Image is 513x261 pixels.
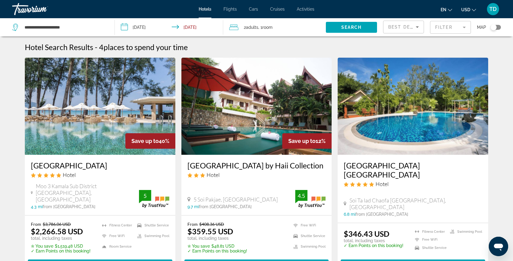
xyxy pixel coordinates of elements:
[338,58,488,155] img: Hotel image
[115,18,223,36] button: Check-in date: Nov 21, 2025 Check-out date: Nov 27, 2025
[344,238,403,243] p: total, including taxes
[43,204,95,209] span: from [GEOGRAPHIC_DATA]
[262,25,273,30] span: Room
[412,229,447,234] li: Fitness Center
[207,171,220,178] span: Hotel
[477,23,486,32] span: Map
[349,197,482,210] span: Soi Ta Iad Chaofa [GEOGRAPHIC_DATA], [GEOGRAPHIC_DATA]
[258,23,273,32] span: , 1
[99,42,188,52] h2: 4
[12,1,73,17] a: Travorium
[388,23,419,31] mat-select: Sort by
[95,42,98,52] span: -
[341,25,362,30] span: Search
[356,212,408,217] span: from [GEOGRAPHIC_DATA]
[246,25,258,30] span: Adults
[187,244,210,249] span: ✮ You save
[486,25,501,30] button: Toggle map
[388,25,420,29] span: Best Deals
[63,171,76,178] span: Hotel
[376,181,389,187] span: Hotel
[43,222,71,227] del: $3,786.06 USD
[131,138,159,144] span: Save up to
[104,42,188,52] span: places to spend your time
[187,161,326,170] a: [GEOGRAPHIC_DATA] by Haii Collection
[461,5,476,14] button: Change currency
[25,42,93,52] h1: Hotel Search Results
[430,21,471,34] button: Filter
[295,192,307,199] div: 4.5
[199,7,211,12] a: Hotels
[31,204,43,209] span: 4.3 mi
[187,222,198,227] span: From
[187,249,247,253] p: ✓ Earn Points on this booking!
[134,232,169,240] li: Swimming Pool
[288,138,316,144] span: Save up to
[344,181,482,187] div: 5 star Hotel
[295,190,326,208] img: trustyou-badge.svg
[489,6,497,12] span: TD
[441,7,446,12] span: en
[412,237,447,242] li: Free WiFi
[31,244,53,249] span: ✮ You save
[344,161,482,179] a: [GEOGRAPHIC_DATA] [GEOGRAPHIC_DATA]
[36,183,139,203] span: Moo 3 Kamala Sub District [GEOGRAPHIC_DATA], [GEOGRAPHIC_DATA]
[99,222,134,229] li: Fitness Center
[199,222,224,227] del: $408.36 USD
[31,249,91,253] p: ✓ Earn Points on this booking!
[489,237,508,256] iframe: Button to launch messaging window
[223,7,237,12] a: Flights
[297,7,314,12] a: Activities
[282,133,332,149] div: 12%
[31,244,91,249] p: $1,519.48 USD
[187,204,199,209] span: 9.7 mi
[290,232,326,240] li: Shuttle Service
[485,3,501,15] button: User Menu
[134,222,169,229] li: Shuttle Service
[244,23,258,32] span: 2
[125,133,175,149] div: 40%
[99,232,134,240] li: Free WiFi
[31,222,41,227] span: From
[290,243,326,250] li: Swimming Pool
[31,227,83,236] ins: $2,266.58 USD
[344,212,356,217] span: 6.8 mi
[181,58,332,155] img: Hotel image
[461,7,470,12] span: USD
[31,236,91,241] p: total, including taxes
[194,196,278,203] span: 5 Soi Pakjae, [GEOGRAPHIC_DATA]
[223,18,326,36] button: Travelers: 2 adults, 0 children
[187,171,326,178] div: 3 star Hotel
[441,5,452,14] button: Change language
[31,161,169,170] a: [GEOGRAPHIC_DATA]
[139,190,169,208] img: trustyou-badge.svg
[99,243,134,250] li: Room Service
[412,245,447,250] li: Shuttle Service
[270,7,285,12] a: Cruises
[139,192,151,199] div: 5
[187,236,247,241] p: total, including taxes
[25,58,175,155] img: Hotel image
[187,244,247,249] p: $48.81 USD
[290,222,326,229] li: Free WiFi
[187,227,233,236] ins: $359.55 USD
[31,171,169,178] div: 5 star Hotel
[326,22,377,33] button: Search
[249,7,258,12] a: Cars
[199,204,252,209] span: from [GEOGRAPHIC_DATA]
[344,243,403,248] p: ✓ Earn Points on this booking!
[344,229,389,238] ins: $346.43 USD
[447,229,482,234] li: Swimming Pool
